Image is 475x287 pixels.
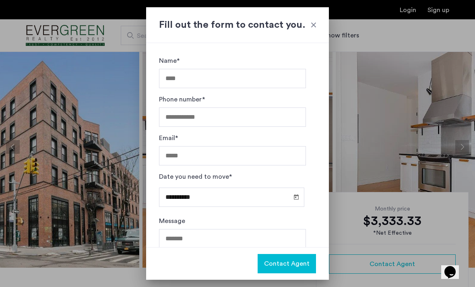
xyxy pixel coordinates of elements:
[159,95,205,104] label: Phone number*
[441,255,467,279] iframe: chat widget
[291,192,301,202] button: Open calendar
[159,18,316,32] h2: Fill out the form to contact you.
[159,216,185,226] label: Message
[159,56,180,66] label: Name*
[258,254,316,273] button: button
[159,172,232,182] label: Date you need to move*
[159,133,178,143] label: Email*
[264,259,310,268] span: Contact Agent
